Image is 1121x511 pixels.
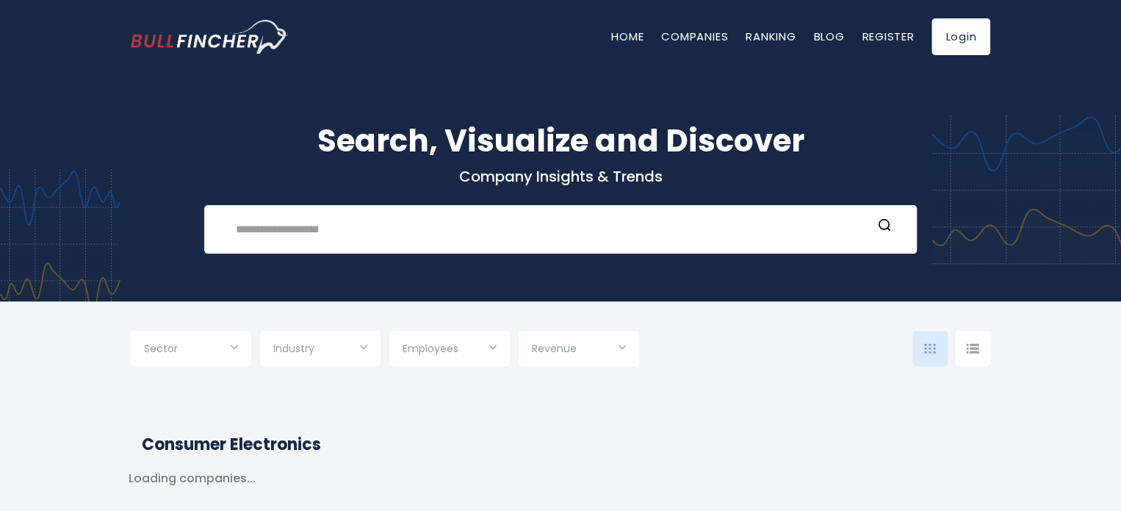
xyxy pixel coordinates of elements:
[403,342,458,355] span: Employees
[966,343,979,354] img: icon-comp-list-view.svg
[611,29,644,44] a: Home
[661,29,728,44] a: Companies
[142,432,979,457] h2: Consumer Electronics
[273,342,314,355] span: Industry
[131,167,990,186] p: Company Insights & Trends
[144,342,178,355] span: Sector
[532,342,577,355] span: Revenue
[273,337,367,363] input: Selection
[931,18,990,55] a: Login
[532,337,626,363] input: Selection
[746,29,796,44] a: Ranking
[131,20,289,54] img: bullfincher logo
[862,29,914,44] a: Register
[403,337,497,363] input: Selection
[131,20,289,54] a: Go to homepage
[875,218,894,237] button: Search
[813,29,844,44] a: Blog
[131,118,990,164] h1: Search, Visualize and Discover
[924,343,936,354] img: icon-comp-grid.svg
[144,337,238,363] input: Selection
